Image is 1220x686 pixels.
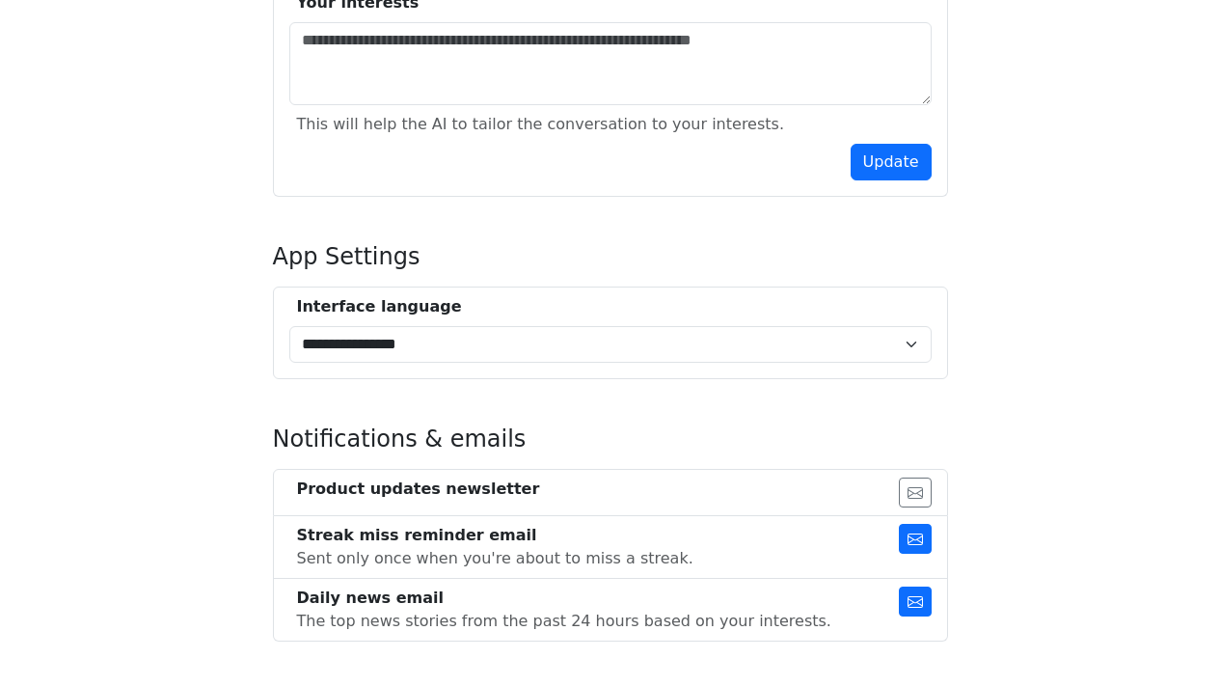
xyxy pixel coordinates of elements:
button: Update [851,144,932,180]
div: This will help the AI to tailor the conversation to your interests. [297,113,784,136]
div: The top news stories from the past 24 hours based on your interests. [297,610,831,633]
h4: App Settings [273,243,948,271]
select: Select Interface Language [289,326,932,363]
div: Interface language [297,295,932,318]
h4: Notifications & emails [273,425,948,453]
div: Streak miss reminder email [297,524,693,547]
div: Product updates newsletter [297,478,540,501]
div: Sent only once when you're about to miss a streak. [297,547,693,570]
div: Daily news email [297,587,831,610]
